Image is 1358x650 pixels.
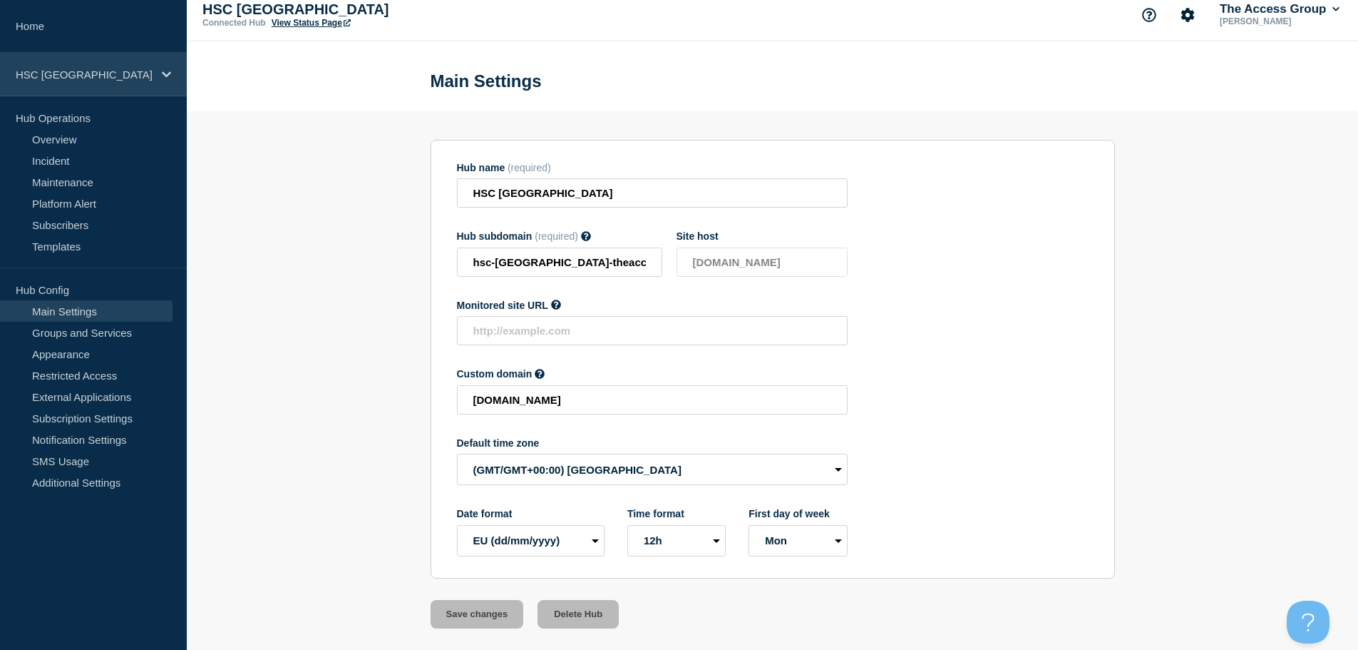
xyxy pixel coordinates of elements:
[457,230,533,242] span: Hub subdomain
[537,600,619,629] button: Delete Hub
[508,162,551,173] span: (required)
[749,525,847,557] select: First day of week
[202,18,266,28] p: Connected Hub
[627,525,726,557] select: Time format
[457,525,605,557] select: Date format
[677,248,848,277] input: Site host
[457,316,848,345] input: http://example.com
[457,454,848,485] select: Default time zone
[457,508,605,519] div: Date format
[1217,16,1342,26] p: [PERSON_NAME]
[457,162,848,173] div: Hub name
[457,300,548,311] span: Monitored site URL
[1217,2,1342,16] button: The Access Group
[457,178,848,208] input: Hub name
[272,18,351,28] a: View Status Page
[677,230,848,242] div: Site host
[457,368,533,380] span: Custom domain
[1287,601,1329,644] iframe: Help Scout Beacon - Open
[431,71,542,91] h1: Main Settings
[457,248,662,277] input: sample
[16,68,153,81] p: HSC [GEOGRAPHIC_DATA]
[457,437,848,449] div: Default time zone
[535,230,578,242] span: (required)
[749,508,847,519] div: First day of week
[202,1,488,18] p: HSC [GEOGRAPHIC_DATA]
[627,508,726,519] div: Time format
[431,600,524,629] button: Save changes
